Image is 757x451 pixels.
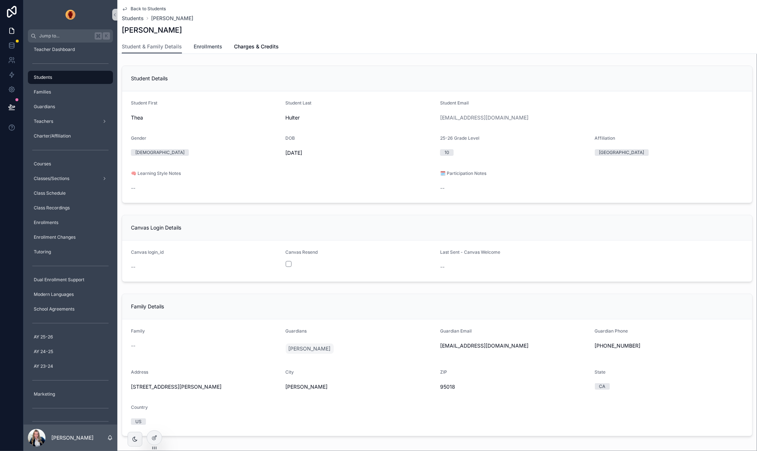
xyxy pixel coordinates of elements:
span: Gender [131,135,146,141]
span: [PERSON_NAME] [151,15,193,22]
div: scrollable content [23,43,117,425]
button: Jump to...K [28,29,113,43]
span: -- [131,342,135,349]
span: Student Last [286,100,312,106]
span: AY 25-26 [34,334,53,340]
span: ZIP [440,369,447,375]
span: [DATE] [286,149,435,157]
span: Address [131,369,148,375]
span: AY 23-24 [34,363,53,369]
a: School Agreements [28,302,113,316]
span: Charter/Affiliation [34,133,71,139]
span: Dual Enrollment Support [34,277,84,283]
span: Guardians [286,328,307,334]
span: Back to Students [131,6,166,12]
span: -- [440,184,445,192]
a: Courses [28,157,113,170]
a: Enrollment Changes [28,231,113,244]
span: Guardian Email [440,328,472,334]
span: [STREET_ADDRESS][PERSON_NAME] [131,383,280,390]
div: 10 [445,149,449,156]
span: [PERSON_NAME] [286,383,435,390]
span: Enrollments [34,220,58,225]
a: Classes/Sections [28,172,113,185]
div: [DEMOGRAPHIC_DATA] [135,149,184,156]
span: Enrollments [194,43,222,50]
span: 25-26 Grade Level [440,135,479,141]
span: Student First [131,100,157,106]
a: Students [122,15,144,22]
a: AY 23-24 [28,360,113,373]
span: Canvas Resend [286,249,318,255]
div: CA [599,383,606,390]
span: State [595,369,606,375]
span: Family Details [131,303,164,309]
div: US [135,418,142,425]
span: Affiliation [595,135,615,141]
a: Student & Family Details [122,40,182,54]
span: Class Recordings [34,205,70,211]
span: Teachers [34,118,53,124]
span: Canvas login_id [131,249,164,255]
span: Student Email [440,100,469,106]
a: Marketing [28,388,113,401]
a: Students [28,71,113,84]
a: Enrollments [28,216,113,229]
span: 95018 [440,383,589,390]
span: Guardians [34,104,55,110]
p: [PERSON_NAME] [51,434,94,441]
a: Tutoring [28,245,113,258]
a: Teacher Dashboard [28,43,113,56]
span: City [286,369,294,375]
span: Tutoring [34,249,51,255]
img: App logo [65,9,76,21]
span: [PERSON_NAME] [289,345,331,352]
span: Student Details [131,75,168,81]
span: Hulter [286,114,435,121]
span: Class Schedule [34,190,66,196]
a: Charter/Affiliation [28,129,113,143]
div: [GEOGRAPHIC_DATA] [599,149,644,156]
span: Marketing [34,391,55,397]
span: Jump to... [39,33,92,39]
span: Courses [34,161,51,167]
a: Charges & Credits [234,40,279,55]
span: Classes/Sections [34,176,69,181]
a: Class Schedule [28,187,113,200]
span: -- [131,263,135,271]
span: Students [34,74,52,80]
span: -- [440,263,445,271]
span: Enrollment Changes [34,234,76,240]
a: Class Recordings [28,201,113,214]
a: [EMAIL_ADDRESS][DOMAIN_NAME] [440,114,529,121]
span: Student & Family Details [122,43,182,50]
a: Guardians [28,100,113,113]
h1: [PERSON_NAME] [122,25,182,35]
span: Teacher Dashboard [34,47,75,52]
span: Canvas Login Details [131,224,181,231]
a: [PERSON_NAME] [286,344,334,354]
span: Thea [131,114,280,121]
span: -- [131,184,135,192]
span: 🧠 Learning Style Notes [131,170,181,176]
a: Dual Enrollment Support [28,273,113,286]
span: Country [131,404,148,410]
a: AY 25-26 [28,330,113,344]
span: Modern Languages [34,291,74,297]
a: Teachers [28,115,113,128]
span: DOB [286,135,295,141]
span: AY 24-25 [34,349,53,355]
span: Guardian Phone [595,328,628,334]
span: Family [131,328,145,334]
a: Families [28,85,113,99]
span: Charges & Credits [234,43,279,50]
span: K [103,33,109,39]
a: Modern Languages [28,288,113,301]
a: Back to Students [122,6,166,12]
span: [PHONE_NUMBER] [595,342,744,349]
span: School Agreements [34,306,74,312]
span: Last Sent - Canvas Welcome [440,249,500,255]
a: Enrollments [194,40,222,55]
a: AY 24-25 [28,345,113,358]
